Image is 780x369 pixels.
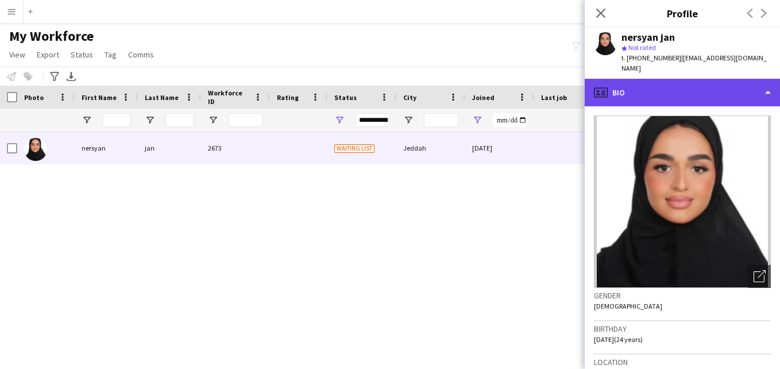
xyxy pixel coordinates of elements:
[82,93,117,102] span: First Name
[9,28,94,45] span: My Workforce
[66,47,98,62] a: Status
[48,70,61,83] app-action-btn: Advanced filters
[621,32,675,43] div: nersyan jan
[165,113,194,127] input: Last Name Filter Input
[396,132,465,164] div: Jeddah
[100,47,121,62] a: Tag
[208,89,249,106] span: Workforce ID
[145,115,155,125] button: Open Filter Menu
[465,132,534,164] div: [DATE]
[628,43,656,52] span: Not rated
[334,93,357,102] span: Status
[128,49,154,60] span: Comms
[37,49,59,60] span: Export
[71,49,93,60] span: Status
[102,113,131,127] input: First Name Filter Input
[5,47,30,62] a: View
[594,357,771,367] h3: Location
[201,132,270,164] div: 2673
[75,132,138,164] div: nersyan
[277,93,299,102] span: Rating
[541,93,567,102] span: Last job
[621,53,767,72] span: | [EMAIL_ADDRESS][DOMAIN_NAME]
[9,49,25,60] span: View
[145,93,179,102] span: Last Name
[594,324,771,334] h3: Birthday
[403,115,414,125] button: Open Filter Menu
[594,290,771,301] h3: Gender
[82,115,92,125] button: Open Filter Menu
[472,115,482,125] button: Open Filter Menu
[334,115,345,125] button: Open Filter Menu
[123,47,159,62] a: Comms
[334,144,374,153] span: Waiting list
[24,93,44,102] span: Photo
[403,93,416,102] span: City
[594,302,662,310] span: [DEMOGRAPHIC_DATA]
[493,113,527,127] input: Joined Filter Input
[748,265,771,288] div: Open photos pop-in
[594,335,643,344] span: [DATE] (24 years)
[585,79,780,106] div: Bio
[64,70,78,83] app-action-btn: Export XLSX
[24,138,47,161] img: nersyan jan
[424,113,458,127] input: City Filter Input
[229,113,263,127] input: Workforce ID Filter Input
[138,132,201,164] div: jan
[32,47,64,62] a: Export
[208,115,218,125] button: Open Filter Menu
[472,93,495,102] span: Joined
[594,116,771,288] img: Crew avatar or photo
[621,53,681,62] span: t. [PHONE_NUMBER]
[105,49,117,60] span: Tag
[585,6,780,21] h3: Profile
